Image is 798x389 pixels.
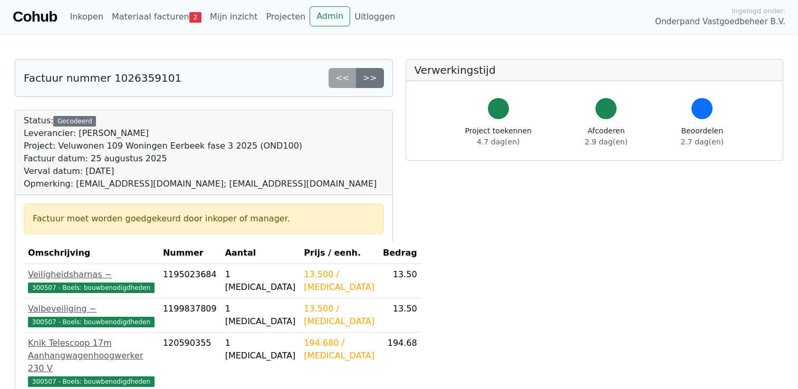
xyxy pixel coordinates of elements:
div: 194.680 / [MEDICAL_DATA] [304,337,374,362]
div: Project: Veluwonen 109 Woningen Eerbeek fase 3 2025 (OND100) [24,140,377,152]
a: Uitloggen [350,6,399,27]
span: 300507 - Boels: bouwbenodigdheden [28,317,155,327]
th: Nummer [159,242,221,264]
div: Status: [24,114,377,190]
div: 1 [MEDICAL_DATA] [225,268,296,294]
div: 13.500 / [MEDICAL_DATA] [304,268,374,294]
div: Factuur moet worden goedgekeurd door inkoper of manager. [33,212,375,225]
span: 2.7 dag(en) [681,138,724,146]
h5: Verwerkingstijd [415,64,775,76]
th: Aantal [221,242,300,264]
div: Gecodeerd [53,116,96,127]
a: Mijn inzicht [206,6,262,27]
div: Leverancier: [PERSON_NAME] [24,127,377,140]
th: Bedrag [379,242,421,264]
span: 2.9 dag(en) [585,138,628,146]
span: 300507 - Boels: bouwbenodigdheden [28,283,155,293]
span: 300507 - Boels: bouwbenodigdheden [28,376,155,387]
td: 13.50 [379,264,421,298]
td: 13.50 [379,298,421,333]
div: Verval datum: [DATE] [24,165,377,178]
div: Veiligheidsharnas ~ [28,268,155,281]
div: 13.500 / [MEDICAL_DATA] [304,303,374,328]
a: Admin [310,6,350,26]
div: Opmerking: [EMAIL_ADDRESS][DOMAIN_NAME]; [EMAIL_ADDRESS][DOMAIN_NAME] [24,178,377,190]
th: Omschrijving [24,242,159,264]
div: Knik Telescoop 17m Aanhangwagenhoogwerker 230 V [28,337,155,375]
span: 4.7 dag(en) [477,138,520,146]
a: Projecten [262,6,310,27]
div: Valbeveiliging ~ [28,303,155,315]
div: Factuur datum: 25 augustus 2025 [24,152,377,165]
span: Onderpand Vastgoedbeheer B.V. [655,16,785,28]
a: Materiaal facturen2 [108,6,206,27]
td: 1199837809 [159,298,221,333]
a: Inkopen [65,6,107,27]
div: Project toekennen [465,125,532,148]
a: Cohub [13,4,57,30]
h5: Factuur nummer 1026359101 [24,72,181,84]
span: 2 [189,12,201,23]
a: Valbeveiliging ~300507 - Boels: bouwbenodigdheden [28,303,155,328]
td: 1195023684 [159,264,221,298]
a: >> [356,68,384,88]
div: Afcoderen [585,125,628,148]
div: 1 [MEDICAL_DATA] [225,337,296,362]
div: 1 [MEDICAL_DATA] [225,303,296,328]
a: Veiligheidsharnas ~300507 - Boels: bouwbenodigdheden [28,268,155,294]
th: Prijs / eenh. [300,242,379,264]
a: Knik Telescoop 17m Aanhangwagenhoogwerker 230 V300507 - Boels: bouwbenodigdheden [28,337,155,387]
div: Beoordelen [681,125,724,148]
span: Ingelogd onder: [732,6,785,16]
